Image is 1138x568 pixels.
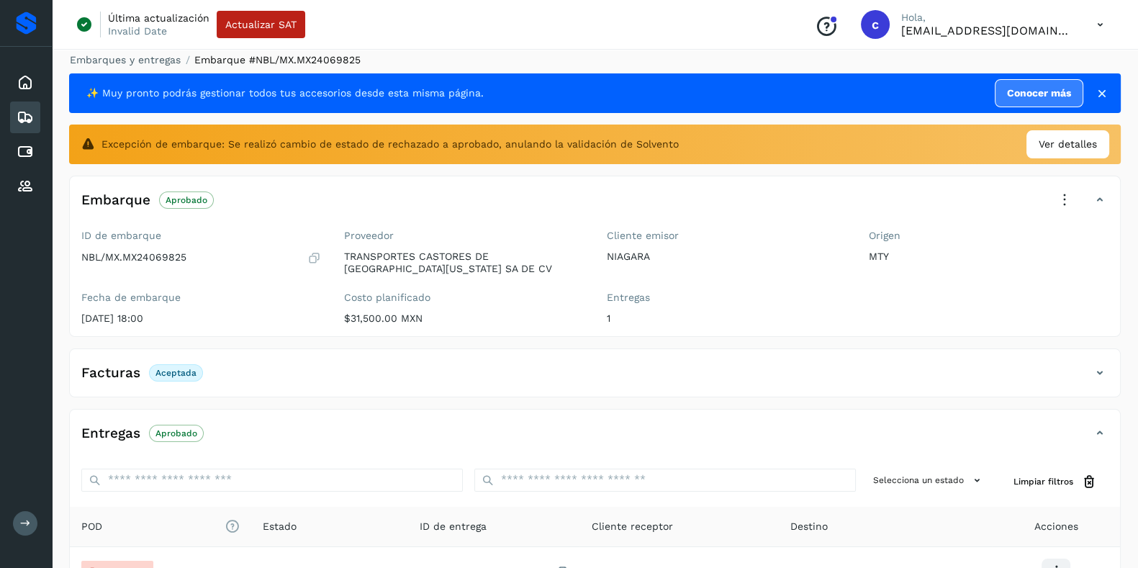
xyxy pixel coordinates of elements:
div: Embarques [10,102,40,133]
p: MTY [869,251,1108,263]
span: ✨ Muy pronto podrás gestionar todos tus accesorios desde esta misma página. [86,86,484,101]
label: Proveedor [344,230,584,242]
div: Cuentas por pagar [10,136,40,168]
label: Costo planificado [344,292,584,304]
span: Limpiar filtros [1013,475,1073,488]
p: $31,500.00 MXN [344,312,584,325]
div: EmbarqueAprobado [70,188,1120,224]
div: Proveedores [10,171,40,202]
label: Cliente emisor [607,230,846,242]
span: Acciones [1034,519,1078,534]
p: calbor@niagarawater.com [901,24,1074,37]
div: FacturasAceptada [70,361,1120,397]
span: ID de entrega [420,519,487,534]
label: Fecha de embarque [81,292,321,304]
h4: Facturas [81,365,140,382]
span: Excepción de embarque: Se realizó cambio de estado de rechazado a aprobado, anulando la validació... [101,137,679,152]
p: NBL/MX.MX24069825 [81,251,186,263]
span: Ver detalles [1039,137,1097,152]
p: Hola, [901,12,1074,24]
a: Conocer más [995,79,1083,107]
p: Aprobado [155,428,197,438]
p: TRANSPORTES CASTORES DE [GEOGRAPHIC_DATA][US_STATE] SA DE CV [344,251,584,275]
h4: Embarque [81,192,150,209]
button: Selecciona un estado [867,469,990,492]
span: Embarque #NBL/MX.MX24069825 [194,54,361,66]
label: Origen [869,230,1108,242]
p: NIAGARA [607,251,846,263]
p: Aprobado [166,195,207,205]
span: Destino [790,519,828,534]
button: Limpiar filtros [1002,469,1108,495]
a: Embarques y entregas [70,54,181,66]
nav: breadcrumb [69,53,1121,68]
h4: Entregas [81,425,140,442]
p: [DATE] 18:00 [81,312,321,325]
span: Cliente receptor [591,519,672,534]
div: Inicio [10,67,40,99]
span: Estado [263,519,297,534]
label: ID de embarque [81,230,321,242]
label: Entregas [607,292,846,304]
div: EntregasAprobado [70,421,1120,457]
p: 1 [607,312,846,325]
span: POD [81,519,240,534]
button: Actualizar SAT [217,11,305,38]
span: Actualizar SAT [225,19,297,30]
p: Última actualización [108,12,209,24]
p: Invalid Date [108,24,167,37]
p: Aceptada [155,368,197,378]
